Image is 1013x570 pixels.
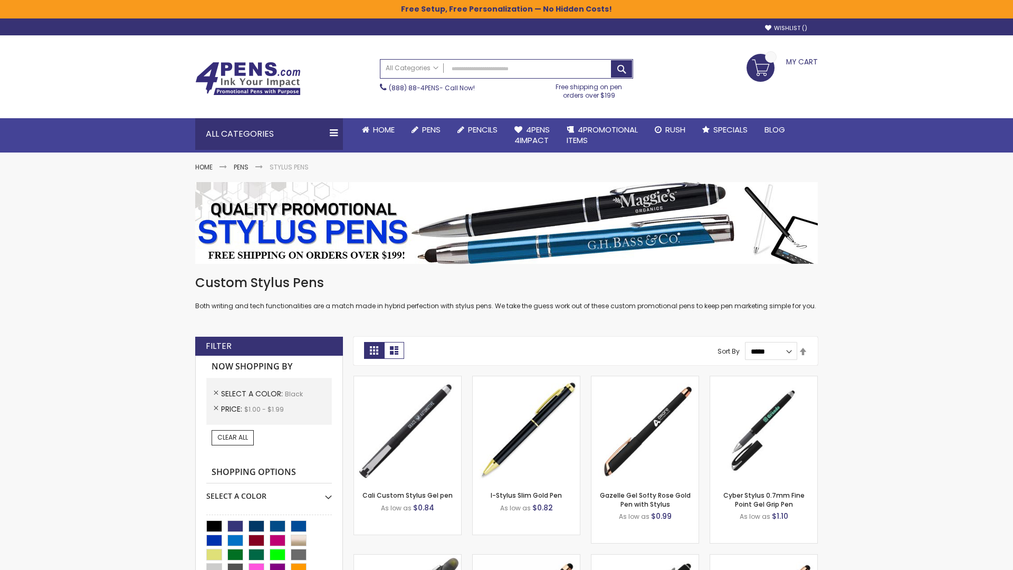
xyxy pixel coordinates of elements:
[206,340,232,352] strong: Filter
[195,274,818,311] div: Both writing and tech functionalities are a match made in hybrid perfection with stylus pens. We ...
[389,83,475,92] span: - Call Now!
[694,118,756,141] a: Specials
[764,124,785,135] span: Blog
[491,491,562,500] a: I-Stylus Slim Gold Pen
[545,79,634,100] div: Free shipping on pen orders over $199
[473,554,580,563] a: Islander Softy Rose Gold Gel Pen with Stylus-Black
[195,163,213,172] a: Home
[473,376,580,483] img: I-Stylus Slim Gold-Black
[514,124,550,146] span: 4Pens 4impact
[710,376,817,385] a: Cyber Stylus 0.7mm Fine Point Gel Grip Pen-Black
[710,376,817,483] img: Cyber Stylus 0.7mm Fine Point Gel Grip Pen-Black
[373,124,395,135] span: Home
[713,124,748,135] span: Specials
[354,376,461,483] img: Cali Custom Stylus Gel pen-Black
[740,512,770,521] span: As low as
[195,118,343,150] div: All Categories
[413,502,434,513] span: $0.84
[506,118,558,153] a: 4Pens4impact
[756,118,794,141] a: Blog
[710,554,817,563] a: Gazelle Gel Softy Rose Gold Pen with Stylus - ColorJet-Black
[221,404,244,414] span: Price
[353,118,403,141] a: Home
[381,503,412,512] span: As low as
[206,356,332,378] strong: Now Shopping by
[285,389,303,398] span: Black
[500,503,531,512] span: As low as
[221,388,285,399] span: Select A Color
[206,483,332,501] div: Select A Color
[422,124,441,135] span: Pens
[362,491,453,500] a: Cali Custom Stylus Gel pen
[468,124,498,135] span: Pencils
[364,342,384,359] strong: Grid
[389,83,439,92] a: (888) 88-4PENS
[619,512,649,521] span: As low as
[591,554,699,563] a: Custom Soft Touch® Metal Pens with Stylus-Black
[206,461,332,484] strong: Shopping Options
[646,118,694,141] a: Rush
[591,376,699,483] img: Gazelle Gel Softy Rose Gold Pen with Stylus-Black
[195,62,301,96] img: 4Pens Custom Pens and Promotional Products
[244,405,284,414] span: $1.00 - $1.99
[354,554,461,563] a: Souvenir® Jalan Highlighter Stylus Pen Combo-Black
[449,118,506,141] a: Pencils
[195,182,818,264] img: Stylus Pens
[558,118,646,153] a: 4PROMOTIONALITEMS
[600,491,691,508] a: Gazelle Gel Softy Rose Gold Pen with Stylus
[665,124,685,135] span: Rush
[270,163,309,172] strong: Stylus Pens
[195,274,818,291] h1: Custom Stylus Pens
[234,163,249,172] a: Pens
[591,376,699,385] a: Gazelle Gel Softy Rose Gold Pen with Stylus-Black
[772,511,788,521] span: $1.10
[532,502,553,513] span: $0.82
[651,511,672,521] span: $0.99
[718,347,740,356] label: Sort By
[380,60,444,77] a: All Categories
[567,124,638,146] span: 4PROMOTIONAL ITEMS
[723,491,805,508] a: Cyber Stylus 0.7mm Fine Point Gel Grip Pen
[354,376,461,385] a: Cali Custom Stylus Gel pen-Black
[765,24,807,32] a: Wishlist
[212,430,254,445] a: Clear All
[473,376,580,385] a: I-Stylus Slim Gold-Black
[217,433,248,442] span: Clear All
[386,64,438,72] span: All Categories
[403,118,449,141] a: Pens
